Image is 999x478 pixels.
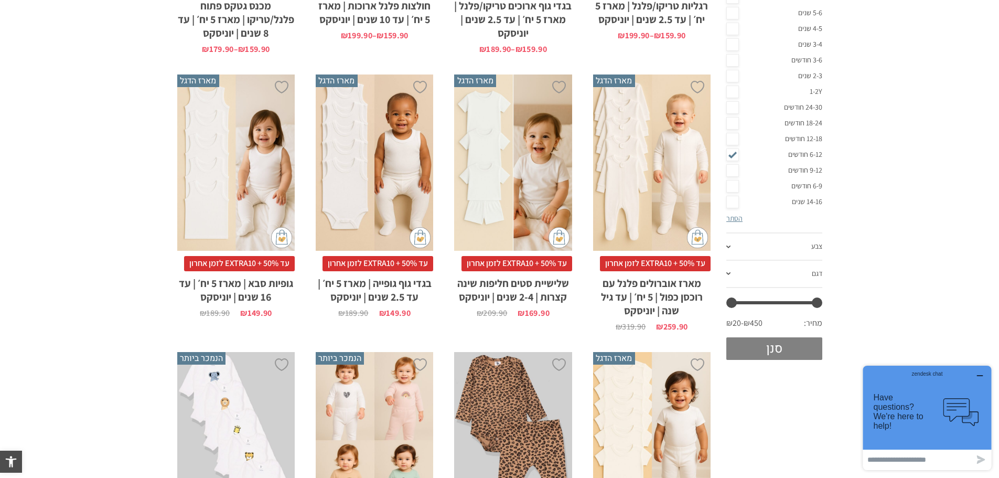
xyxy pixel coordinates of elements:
[656,321,663,332] span: ₪
[726,21,822,37] a: 4-5 שנים
[379,307,386,318] span: ₪
[202,44,209,55] span: ₪
[177,352,225,365] span: הנמכר ביותר
[654,30,685,41] bdi: 159.90
[726,115,822,131] a: 18-24 חודשים
[238,44,245,55] span: ₪
[240,307,272,318] bdi: 149.90
[477,307,507,318] bdi: 209.90
[726,52,822,68] a: 3-6 חודשים
[454,75,496,87] span: מארז הדגל
[454,40,572,54] span: –
[323,256,433,271] span: עד 50% + EXTRA10 לזמן אחרון
[454,75,572,317] a: מארז הדגל שלישיית סטים חליפות שינה קצרות | 2-4 שנים | יוניסקס עד 50% + EXTRA10 לזמן אחרוןשלישיית ...
[593,26,711,40] span: –
[271,227,292,248] img: cat-mini-atc.png
[600,256,711,271] span: עד 50% + EXTRA10 לזמן אחרון
[616,321,646,332] bdi: 319.90
[341,30,348,41] span: ₪
[726,214,743,223] a: הסתר
[549,227,570,248] img: cat-mini-atc.png
[726,163,822,178] a: 9-12 חודשים
[477,307,483,318] span: ₪
[726,337,822,360] button: סנן
[316,352,364,365] span: הנמכר ביותר
[240,307,247,318] span: ₪
[338,307,368,318] bdi: 189.90
[515,44,522,55] span: ₪
[316,75,433,317] a: מארז הדגל בגדי גוף גופייה | מארז 5 יח׳ | עד 2.5 שנים | יוניסקס עד 50% + EXTRA10 לזמן אחרוןבגדי גו...
[593,75,711,331] a: מארז הדגל מארז אוברולים פלנל עם רוכסן כפול | 5 יח׳ | עד גיל שנה | יוניסקס עד 50% + EXTRA10 לזמן א...
[461,256,572,271] span: עד 50% + EXTRA10 לזמן אחרון
[479,44,511,55] bdi: 189.90
[656,321,688,332] bdi: 259.90
[341,30,372,41] bdi: 199.90
[726,194,822,210] a: 14-16 שנים
[726,5,822,21] a: 5-6 שנים
[726,315,822,337] div: מחיר: —
[744,317,762,329] span: ₪450
[618,30,625,41] span: ₪
[316,271,433,304] h2: בגדי גוף גופייה | מארז 5 יח׳ | עד 2.5 שנים | יוניסקס
[726,100,822,115] a: 24-30 חודשים
[316,26,433,40] span: –
[616,321,622,332] span: ₪
[177,75,295,317] a: מארז הדגל גופיות סבא | מארז 5 יח׳ | עד 16 שנים | יוניסקס עד 50% + EXTRA10 לזמן אחרוןגופיות סבא | ...
[726,233,822,261] a: צבע
[726,317,744,329] span: ₪20
[726,84,822,100] a: 1-2Y
[184,256,295,271] span: עד 50% + EXTRA10 לזמן אחרון
[593,271,711,317] h2: מארז אוברולים פלנל עם רוכסן כפול | 5 יח׳ | עד גיל שנה | יוניסקס
[200,307,230,318] bdi: 189.90
[316,75,358,87] span: מארז הדגל
[515,44,547,55] bdi: 159.90
[410,227,431,248] img: cat-mini-atc.png
[618,30,649,41] bdi: 199.90
[593,75,635,87] span: מארז הדגל
[479,44,486,55] span: ₪
[654,30,661,41] span: ₪
[726,261,822,288] a: דגם
[726,37,822,52] a: 3-4 שנים
[338,307,345,318] span: ₪
[379,307,411,318] bdi: 149.90
[377,30,383,41] span: ₪
[200,307,206,318] span: ₪
[177,40,295,54] span: –
[177,75,219,87] span: מארז הדגל
[687,227,708,248] img: cat-mini-atc.png
[726,147,822,163] a: 6-12 חודשים
[377,30,408,41] bdi: 159.90
[726,68,822,84] a: 2-3 שנים
[593,352,635,365] span: מארז הדגל
[518,307,549,318] bdi: 169.90
[859,362,995,474] iframe: Opens a widget where you can chat to one of our agents
[202,44,233,55] bdi: 179.90
[518,307,524,318] span: ₪
[238,44,270,55] bdi: 159.90
[454,271,572,304] h2: שלישיית סטים חליפות שינה קצרות | 2-4 שנים | יוניסקס
[177,271,295,304] h2: גופיות סבא | מארז 5 יח׳ | עד 16 שנים | יוניסקס
[726,178,822,194] a: 6-9 חודשים
[726,131,822,147] a: 12-18 חודשים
